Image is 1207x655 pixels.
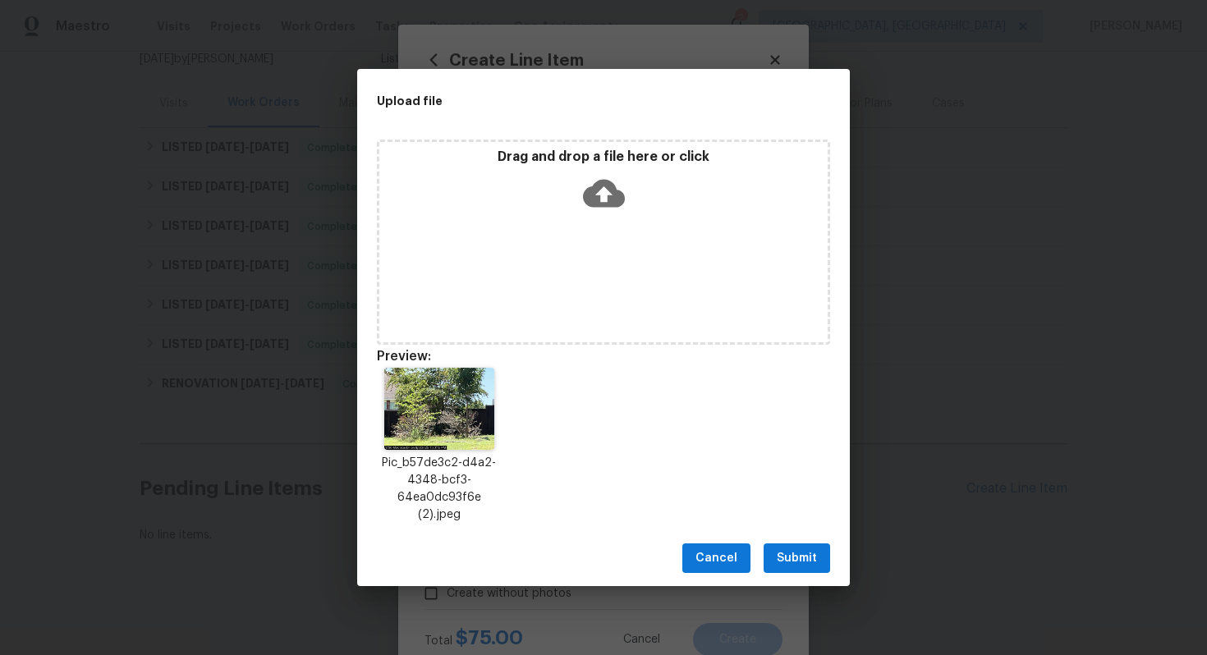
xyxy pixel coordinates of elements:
h2: Upload file [377,92,756,110]
img: 9k= [384,368,493,450]
button: Cancel [682,543,750,574]
span: Cancel [695,548,737,569]
button: Submit [764,543,830,574]
p: Pic_b57de3c2-d4a2-4348-bcf3-64ea0dc93f6e (2).jpeg [377,455,502,524]
p: Drag and drop a file here or click [379,149,828,166]
span: Submit [777,548,817,569]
